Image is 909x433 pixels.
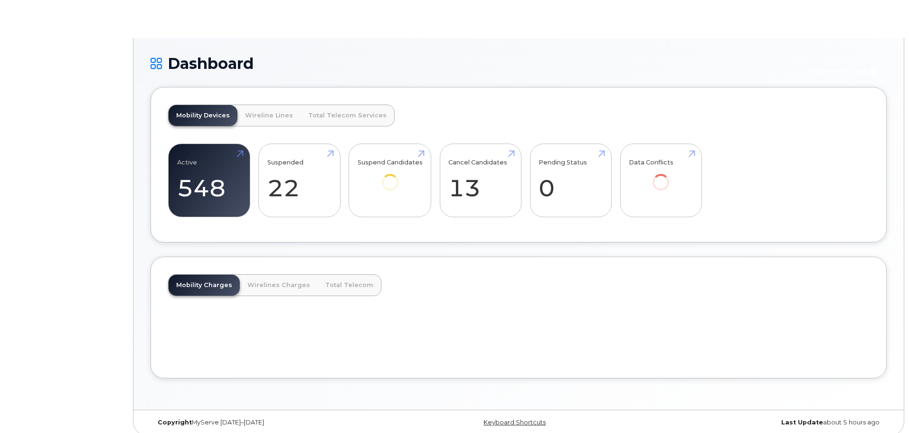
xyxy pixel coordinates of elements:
[151,55,796,72] h1: Dashboard
[448,149,512,212] a: Cancel Candidates 13
[177,149,241,212] a: Active 548
[801,63,887,79] button: Customer Card
[240,275,318,296] a: Wirelines Charges
[641,419,887,426] div: about 5 hours ago
[158,419,192,426] strong: Copyright
[301,105,394,126] a: Total Telecom Services
[318,275,381,296] a: Total Telecom
[237,105,301,126] a: Wireline Lines
[267,149,331,212] a: Suspended 22
[629,149,693,204] a: Data Conflicts
[358,149,423,204] a: Suspend Candidates
[169,105,237,126] a: Mobility Devices
[169,275,240,296] a: Mobility Charges
[151,419,396,426] div: MyServe [DATE]–[DATE]
[781,419,823,426] strong: Last Update
[483,419,546,426] a: Keyboard Shortcuts
[539,149,603,212] a: Pending Status 0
